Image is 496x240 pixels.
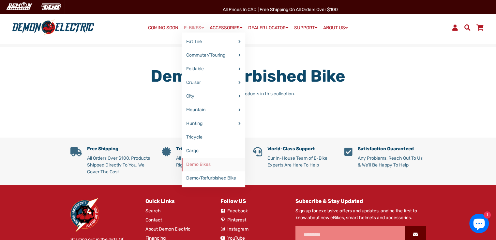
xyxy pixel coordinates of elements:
[182,144,245,158] a: Cargo
[358,146,426,152] h5: Satisfaction Guaranteed
[220,226,248,233] a: Instagram
[182,76,245,89] a: Cruiser
[182,171,245,185] a: Demo/Refurbished Bike
[145,198,211,204] h4: Quick Links
[145,207,161,214] a: Search
[246,23,291,33] a: DEALER LOCATOR
[38,1,65,12] img: TGB Canada
[70,90,426,97] p: Sorry, there are no products in this collection.
[223,7,338,12] span: All Prices in CAD | Free shipping on all orders over $100
[182,48,245,62] a: Commuter/Touring
[220,207,248,214] a: Facebook
[295,198,426,204] h4: Subscribe & Stay Updated
[267,146,335,152] h5: World-Class Support
[3,1,35,12] img: Demon Electric
[176,146,243,152] h5: Tried & Tested
[182,23,206,33] a: E-BIKES
[182,62,245,76] a: Foldable
[182,35,245,48] a: Fat Tire
[182,117,245,130] a: Hunting
[145,217,162,223] a: Contact
[10,19,97,36] img: Demon Electric logo
[182,103,245,117] a: Mountain
[87,146,152,152] h5: Free Shipping
[87,155,152,175] p: All Orders Over $100, Products Shipped Directly To You, We Cover The Cost
[220,217,246,223] a: Pinterest
[182,158,245,171] a: Demo Bikes
[292,23,320,33] a: SUPPORT
[131,66,365,86] h1: Demo/Refurbished Bike
[182,89,245,103] a: City
[70,198,99,232] img: Demon Electric
[176,155,243,168] p: All Of Our Products Go Through Rigorous Performance Testing
[267,155,335,168] p: Our In-House Team of E-Bike Experts Are Here To Help
[321,23,350,33] a: ABOUT US
[358,155,426,168] p: Any Problems, Reach Out To Us & We'll Be Happy To Help
[295,207,426,221] p: Sign up for exclusive offers and updates, and be the first to know about new eBikes, smart helmet...
[182,130,245,144] a: Tricycle
[207,23,245,33] a: ACCESSORIES
[220,198,286,204] h4: Follow US
[146,23,181,33] a: COMING SOON
[467,214,491,235] inbox-online-store-chat: Shopify online store chat
[145,226,190,233] a: About Demon Electric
